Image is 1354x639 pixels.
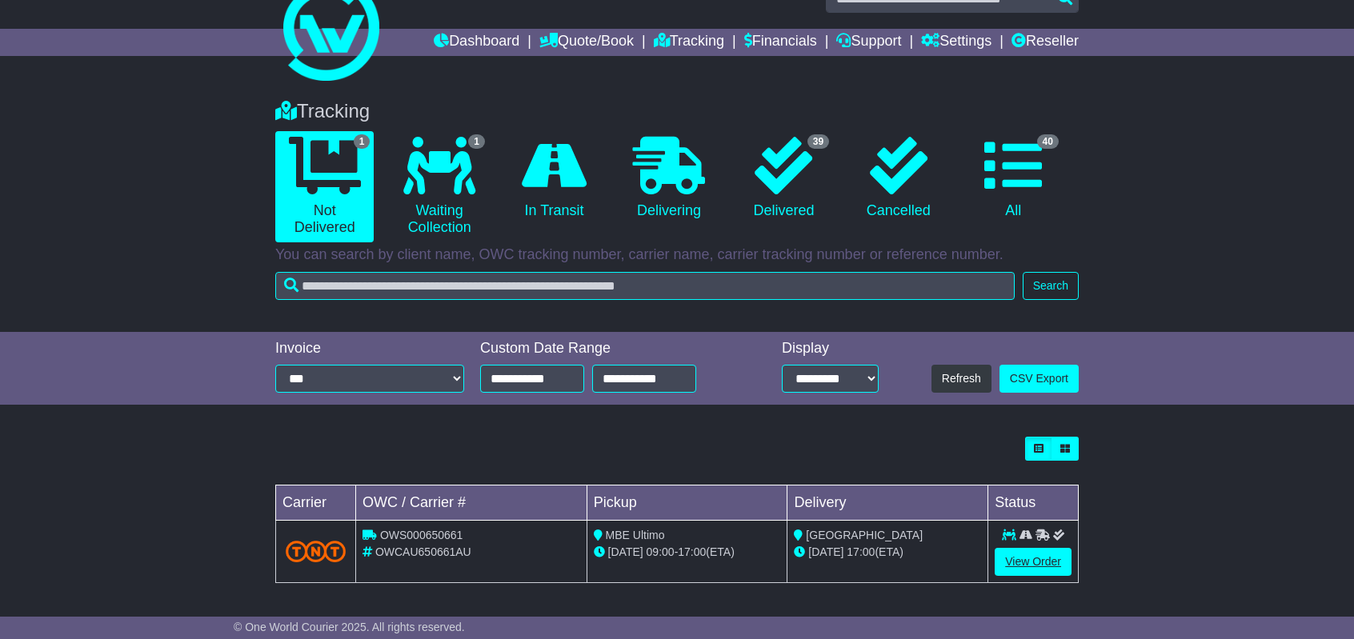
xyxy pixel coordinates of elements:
span: MBE Ultimo [606,529,665,541]
div: Custom Date Range [480,340,737,357]
span: [DATE] [808,545,843,558]
a: 40 All [964,131,1063,226]
span: OWCAU650661AU [375,545,471,558]
div: - (ETA) [594,544,781,561]
span: 39 [807,134,829,149]
div: Tracking [267,100,1087,123]
span: © One World Courier 2025. All rights reserved. [234,621,465,633]
a: Cancelled [849,131,947,226]
span: 1 [354,134,371,149]
span: 09:00 [647,545,675,558]
a: Reseller [1011,29,1079,56]
span: 17:00 [678,545,706,558]
span: 17:00 [847,545,875,558]
span: [DATE] [608,545,643,558]
a: Quote/Book [539,29,634,56]
a: Financials [744,29,817,56]
td: OWC / Carrier # [356,485,587,521]
div: (ETA) [794,544,981,561]
a: 1 Waiting Collection [390,131,488,242]
a: Delivering [619,131,718,226]
td: Carrier [276,485,356,521]
a: Tracking [654,29,724,56]
div: Display [782,340,879,357]
a: 39 Delivered [735,131,833,226]
a: 1 Not Delivered [275,131,374,242]
span: 1 [468,134,485,149]
span: 40 [1037,134,1059,149]
span: [GEOGRAPHIC_DATA] [806,529,923,541]
a: Support [836,29,901,56]
a: CSV Export [999,365,1079,393]
img: TNT_Domestic.png [286,541,346,562]
p: You can search by client name, OWC tracking number, carrier name, carrier tracking number or refe... [275,246,1079,264]
button: Search [1023,272,1079,300]
td: Pickup [587,485,787,521]
span: OWS000650661 [380,529,463,541]
a: In Transit [505,131,603,226]
td: Status [988,485,1079,521]
td: Delivery [787,485,988,521]
button: Refresh [931,365,991,393]
a: View Order [995,548,1072,576]
a: Settings [921,29,991,56]
a: Dashboard [434,29,519,56]
div: Invoice [275,340,464,357]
